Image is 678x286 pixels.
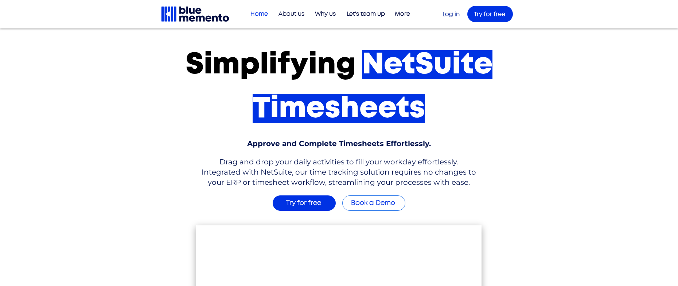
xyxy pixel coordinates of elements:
p: About us [275,8,308,20]
a: Log in [443,11,460,17]
a: Let's team up [339,8,389,20]
nav: Site [244,8,414,20]
a: Home [244,8,272,20]
p: Why us [311,8,339,20]
a: Try for free [273,195,336,211]
p: Let's team up [343,8,389,20]
a: Try for free [467,6,513,22]
span: Drag and drop your daily activities to fill your workday effortlessly. Integrated with NetSuite, ... [202,157,476,187]
a: Why us [308,8,339,20]
span: Approve and Complete Timesheets Effortlessly. [247,139,431,148]
span: Simplifying [186,50,356,79]
span: NetSuite Timesheets [253,50,492,123]
p: Home [247,8,272,20]
a: Book a Demo [342,195,405,211]
span: Try for free [474,11,505,17]
p: More [391,8,414,20]
a: About us [272,8,308,20]
span: Try for free [286,200,321,206]
img: Blue Memento black logo [160,5,230,23]
span: Book a Demo [351,200,395,206]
